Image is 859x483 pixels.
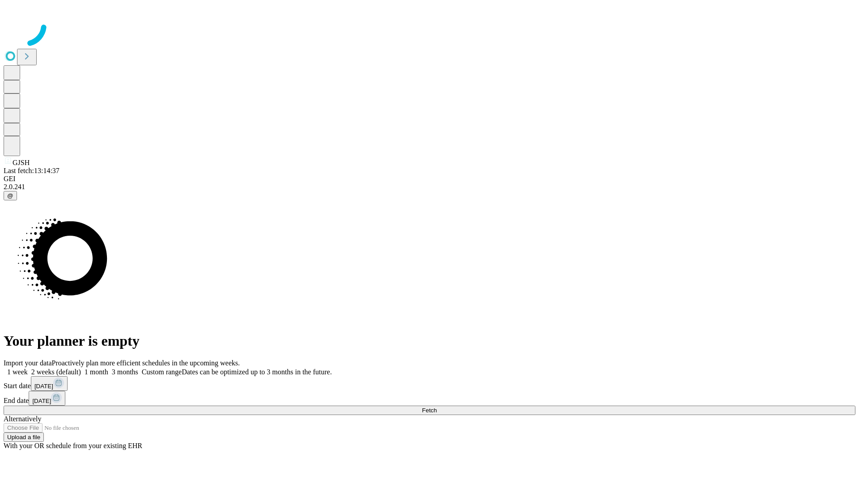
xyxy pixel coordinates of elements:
[182,368,332,376] span: Dates can be optimized up to 3 months in the future.
[112,368,138,376] span: 3 months
[4,376,855,391] div: Start date
[4,442,142,449] span: With your OR schedule from your existing EHR
[32,398,51,404] span: [DATE]
[4,432,44,442] button: Upload a file
[31,368,81,376] span: 2 weeks (default)
[4,167,60,174] span: Last fetch: 13:14:37
[4,391,855,406] div: End date
[422,407,437,414] span: Fetch
[4,175,855,183] div: GEI
[4,183,855,191] div: 2.0.241
[4,415,41,423] span: Alternatively
[52,359,240,367] span: Proactively plan more efficient schedules in the upcoming weeks.
[4,359,52,367] span: Import your data
[4,406,855,415] button: Fetch
[85,368,108,376] span: 1 month
[13,159,30,166] span: GJSH
[4,333,855,349] h1: Your planner is empty
[29,391,65,406] button: [DATE]
[4,191,17,200] button: @
[7,368,28,376] span: 1 week
[34,383,53,390] span: [DATE]
[31,376,68,391] button: [DATE]
[7,192,13,199] span: @
[142,368,182,376] span: Custom range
